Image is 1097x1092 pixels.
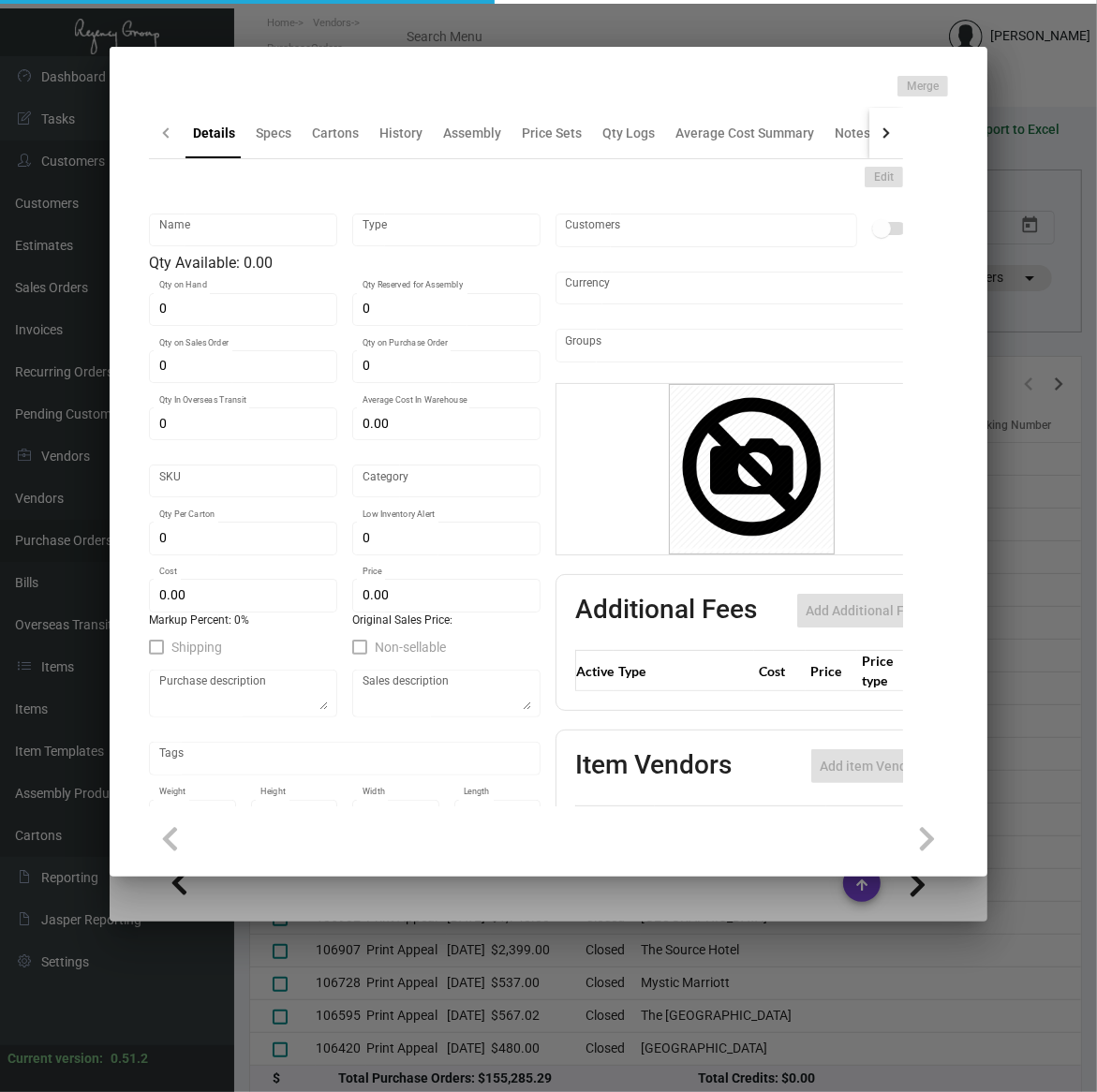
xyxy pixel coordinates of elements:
input: Add new.. [566,338,940,353]
th: Price [806,651,857,691]
th: Price type [857,651,913,691]
div: Cartons [312,124,359,143]
div: Notes [835,124,870,143]
div: Qty Logs [602,124,655,143]
div: Current version: [7,1049,103,1069]
div: 0.51.2 [111,1049,148,1069]
th: Active [576,651,615,691]
h2: Additional Fees [575,594,757,627]
div: Qty Available: 0.00 [149,252,541,274]
span: Add Additional Fee [807,603,920,618]
div: Average Cost Summary [675,124,814,143]
span: Add item Vendor [821,759,920,774]
h2: Item Vendors [575,749,732,783]
div: Specs [256,124,291,143]
div: Assembly [443,124,501,143]
th: Cost [754,651,806,691]
input: Add new.. [566,223,848,238]
div: Price Sets [522,124,582,143]
th: Type [614,651,754,691]
span: Non-sellable [375,636,446,658]
span: Merge [907,79,939,95]
button: Add Additional Fee [797,594,929,627]
div: Details [193,124,235,143]
button: Add item Vendor [811,749,929,783]
span: Edit [874,170,894,185]
button: Merge [897,76,948,96]
span: Shipping [171,636,222,658]
button: Edit [865,167,903,187]
div: History [379,124,422,143]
